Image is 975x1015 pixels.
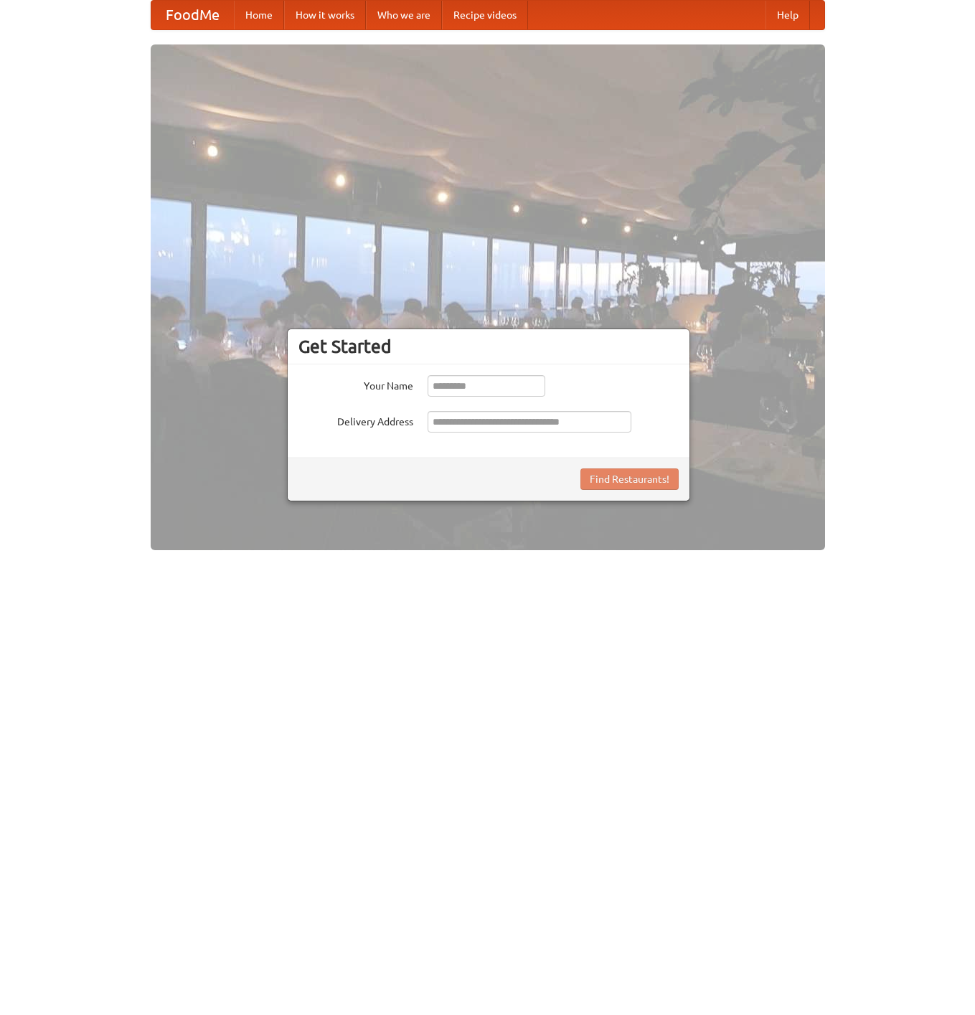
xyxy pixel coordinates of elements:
[442,1,528,29] a: Recipe videos
[298,375,413,393] label: Your Name
[284,1,366,29] a: How it works
[580,468,679,490] button: Find Restaurants!
[298,336,679,357] h3: Get Started
[234,1,284,29] a: Home
[766,1,810,29] a: Help
[151,1,234,29] a: FoodMe
[298,411,413,429] label: Delivery Address
[366,1,442,29] a: Who we are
